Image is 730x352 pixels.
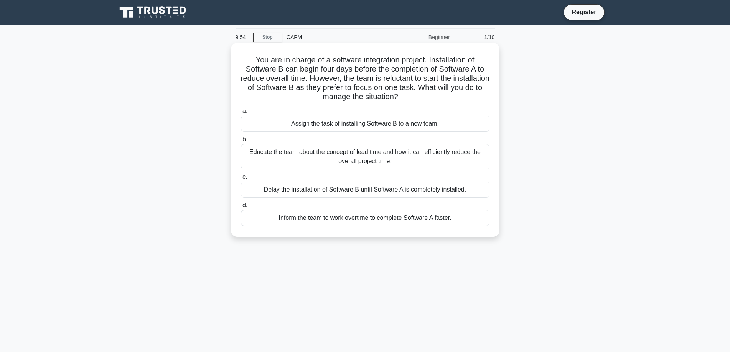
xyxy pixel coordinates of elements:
div: Educate the team about the concept of lead time and how it can efficiently reduce the overall pro... [241,144,489,169]
span: a. [242,108,247,114]
div: Inform the team to work overtime to complete Software A faster. [241,210,489,226]
a: Register [567,7,601,17]
div: Delay the installation of Software B until Software A is completely installed. [241,182,489,198]
div: CAPM [282,29,387,45]
div: Assign the task of installing Software B to a new team. [241,116,489,132]
div: 1/10 [455,29,499,45]
div: 9:54 [231,29,253,45]
span: b. [242,136,247,142]
span: c. [242,174,247,180]
a: Stop [253,33,282,42]
span: d. [242,202,247,208]
h5: You are in charge of a software integration project. Installation of Software B can begin four da... [240,55,490,102]
div: Beginner [387,29,455,45]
